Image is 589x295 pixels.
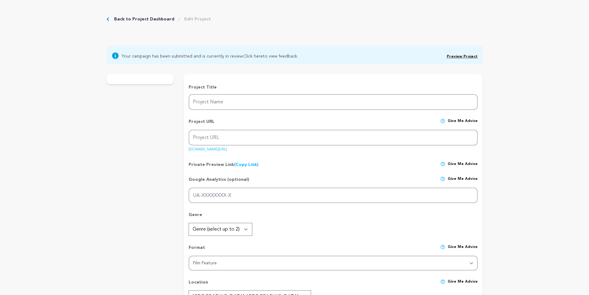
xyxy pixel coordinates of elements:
[107,16,211,22] div: Breadcrumb
[440,176,445,181] img: help-circle.svg
[189,245,205,256] p: Format
[440,245,445,249] img: help-circle.svg
[234,163,258,167] a: (Copy Link)
[440,119,445,124] img: help-circle.svg
[189,176,249,188] p: Google Analytics (optional)
[243,54,263,59] a: Click here
[189,188,477,203] input: UA-XXXXXXXX-X
[440,279,445,284] img: help-circle.svg
[184,16,211,22] a: Edit Project
[448,119,478,130] span: Give me advice
[122,52,298,59] span: Your campaign has been submitted and is currently in review. to view feedback.
[448,176,478,188] span: Give me advice
[448,162,478,168] span: Give me advice
[448,245,478,256] span: Give me advice
[189,119,215,130] p: Project URL
[189,162,258,168] p: Private Preview Link
[189,130,477,145] input: Project URL
[189,212,477,223] p: Genre
[447,55,478,59] a: Preview Project
[189,145,227,151] a: [DOMAIN_NAME][URL]
[189,279,208,290] p: Location
[189,94,477,110] input: Project Name
[114,16,174,22] a: Back to Project Dashboard
[189,84,477,90] p: Project Title
[448,279,478,290] span: Give me advice
[440,162,445,167] img: help-circle.svg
